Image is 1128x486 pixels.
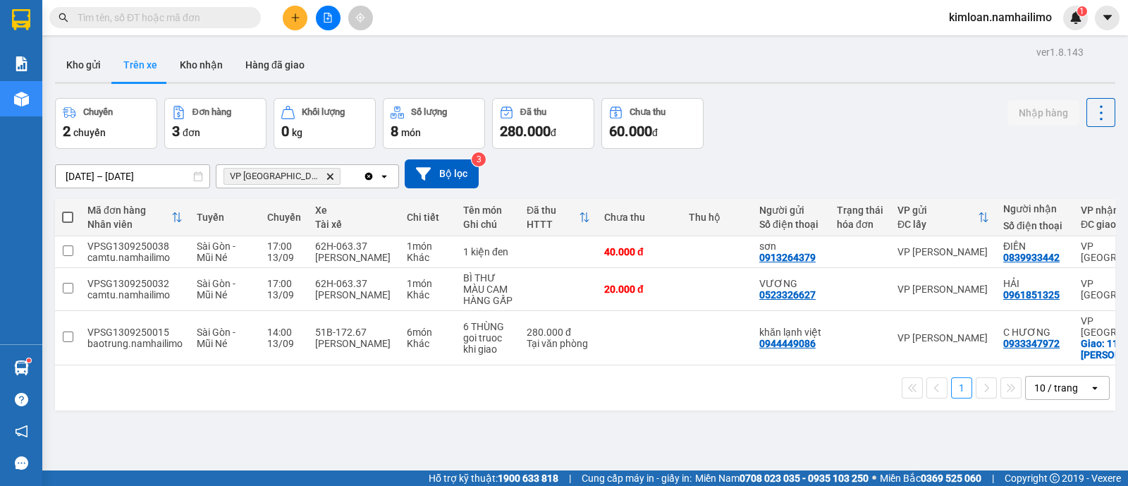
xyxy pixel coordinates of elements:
[267,289,301,300] div: 13/09
[951,377,972,399] button: 1
[407,212,449,223] div: Chi tiết
[315,289,393,300] div: [PERSON_NAME]
[1079,6,1084,16] span: 1
[15,425,28,438] span: notification
[759,252,816,263] div: 0913264379
[78,10,244,25] input: Tìm tên, số ĐT hoặc mã đơn
[463,321,513,332] div: 6 THÙNG
[274,98,376,149] button: Khối lượng0kg
[197,241,235,263] span: Sài Gòn - Mũi Né
[315,338,393,349] div: [PERSON_NAME]
[267,252,301,263] div: 13/09
[992,470,994,486] span: |
[223,168,341,185] span: VP chợ Mũi Né, close by backspace
[601,98,704,149] button: Chưa thu60.000đ
[520,199,597,236] th: Toggle SortBy
[267,278,301,289] div: 17:00
[527,205,579,216] div: Đã thu
[1003,327,1067,338] div: C HƯƠNG
[7,76,97,92] li: VP VP chợ Mũi Né
[689,212,745,223] div: Thu hộ
[27,358,31,363] sup: 1
[759,338,816,349] div: 0944449086
[492,98,594,149] button: Đã thu280.000đ
[880,470,981,486] span: Miền Bắc
[315,327,393,338] div: 51B-172.67
[500,123,551,140] span: 280.000
[695,470,869,486] span: Miền Nam
[267,241,301,252] div: 17:00
[582,470,692,486] span: Cung cấp máy in - giấy in:
[183,127,200,138] span: đơn
[463,332,513,355] div: goi truoc khi giao
[97,76,188,123] li: VP VP [PERSON_NAME] Lão
[1003,241,1067,252] div: ĐIỀN
[652,127,658,138] span: đ
[897,205,978,216] div: VP gửi
[12,9,30,30] img: logo-vxr
[56,165,209,188] input: Select a date range.
[498,473,558,484] strong: 1900 633 818
[527,338,590,349] div: Tại văn phòng
[87,327,183,338] div: VPSG1309250015
[168,48,234,82] button: Kho nhận
[407,241,449,252] div: 1 món
[897,219,978,230] div: ĐC lấy
[7,95,17,104] span: environment
[740,473,869,484] strong: 0708 023 035 - 0935 103 250
[315,278,393,289] div: 62H-063.37
[759,289,816,300] div: 0523326627
[401,127,421,138] span: món
[348,6,373,30] button: aim
[1089,382,1101,394] svg: open
[267,327,301,338] div: 14:00
[897,246,989,257] div: VP [PERSON_NAME]
[407,289,449,300] div: Khác
[1003,203,1067,214] div: Người nhận
[14,360,29,375] img: warehouse-icon
[14,92,29,107] img: warehouse-icon
[604,246,675,257] div: 40.000 đ
[837,205,883,216] div: Trạng thái
[87,252,183,263] div: camtu.namhailimo
[411,107,447,117] div: Số lượng
[407,338,449,349] div: Khác
[281,123,289,140] span: 0
[630,107,666,117] div: Chưa thu
[172,123,180,140] span: 3
[197,327,235,349] span: Sài Gòn - Mũi Né
[1003,252,1060,263] div: 0839933442
[315,205,393,216] div: Xe
[343,169,345,183] input: Selected VP chợ Mũi Né.
[897,332,989,344] div: VP [PERSON_NAME]
[1077,6,1087,16] sup: 1
[837,219,883,230] div: hóa đơn
[520,107,546,117] div: Đã thu
[164,98,266,149] button: Đơn hàng3đơn
[15,393,28,406] span: question-circle
[463,205,513,216] div: Tên món
[267,338,301,349] div: 13/09
[14,56,29,71] img: solution-icon
[87,338,183,349] div: baotrung.namhailimo
[315,241,393,252] div: 62H-063.37
[759,219,823,230] div: Số điện thoại
[283,6,307,30] button: plus
[80,199,190,236] th: Toggle SortBy
[290,13,300,23] span: plus
[1003,220,1067,231] div: Số điện thoại
[55,48,112,82] button: Kho gửi
[872,475,876,481] span: ⚪️
[759,278,823,289] div: VƯƠNG
[83,107,113,117] div: Chuyến
[1050,473,1060,483] span: copyright
[569,470,571,486] span: |
[527,327,590,338] div: 280.000 đ
[391,123,398,140] span: 8
[759,327,823,338] div: khăn lạnh việt
[87,205,171,216] div: Mã đơn hàng
[112,48,168,82] button: Trên xe
[197,212,253,223] div: Tuyến
[197,278,235,300] span: Sài Gòn - Mũi Né
[1034,381,1078,395] div: 10 / trang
